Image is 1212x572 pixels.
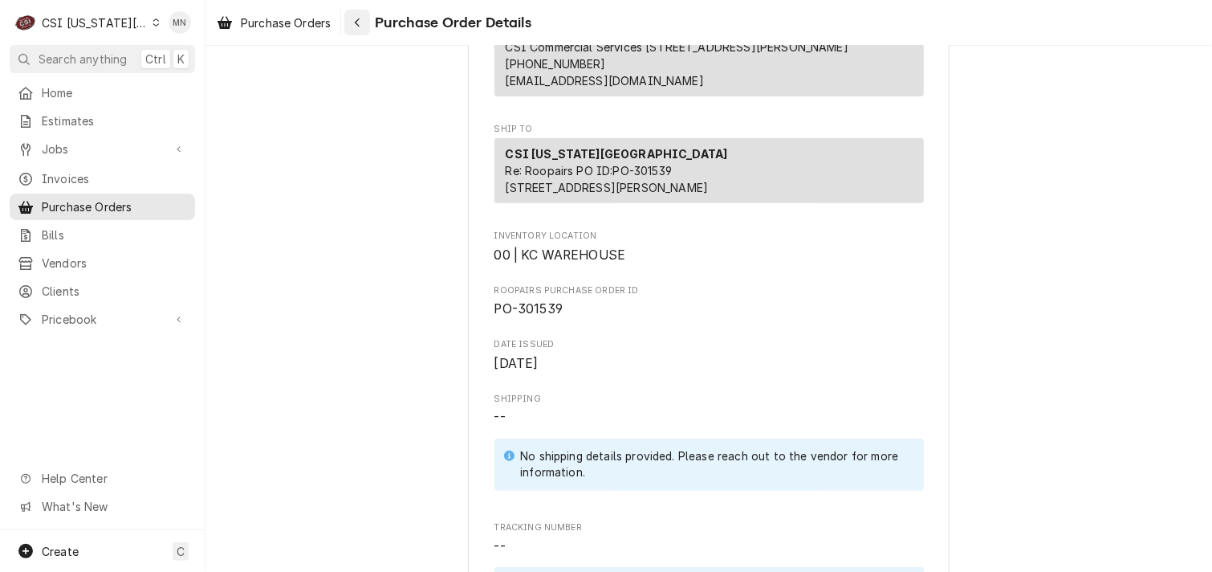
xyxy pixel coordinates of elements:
[10,194,195,220] a: Purchase Orders
[10,165,195,192] a: Invoices
[39,51,127,67] span: Search anything
[494,410,506,425] span: --
[10,222,195,248] a: Bills
[506,181,709,194] span: [STREET_ADDRESS][PERSON_NAME]
[370,12,531,34] span: Purchase Order Details
[42,170,187,187] span: Invoices
[42,84,187,101] span: Home
[42,141,163,157] span: Jobs
[10,306,195,333] a: Go to Pricebook
[494,123,924,136] span: Ship To
[42,470,185,487] span: Help Center
[494,393,924,502] div: Shipping
[42,227,187,243] span: Bills
[494,338,924,351] span: Date Issued
[10,465,195,492] a: Go to Help Center
[520,448,907,481] div: No shipping details provided. Please reach out to the vendor for more information.
[494,301,563,317] span: PO-301539
[145,51,166,67] span: Ctrl
[506,164,673,178] span: Re: Roopairs PO ID: PO-301539
[506,147,728,161] strong: CSI [US_STATE][GEOGRAPHIC_DATA]
[42,545,79,558] span: Create
[42,283,187,300] span: Clients
[177,51,185,67] span: K
[10,278,195,304] a: Clients
[10,108,195,134] a: Estimates
[494,138,924,210] div: Ship To
[42,14,148,31] div: CSI [US_STATE][GEOGRAPHIC_DATA]
[494,230,924,243] span: Inventory Location
[210,10,337,36] a: Purchase Orders
[494,356,539,371] span: [DATE]
[14,11,37,34] div: C
[10,136,195,162] a: Go to Jobs
[42,255,187,272] span: Vendors
[10,45,195,73] button: Search anythingCtrlK
[494,539,506,554] span: --
[10,80,195,106] a: Home
[42,112,187,129] span: Estimates
[494,284,924,297] span: Roopairs Purchase Order ID
[241,14,331,31] span: Purchase Orders
[494,338,924,373] div: Date Issued
[494,393,924,406] span: Shipping
[506,74,704,88] a: [EMAIL_ADDRESS][DOMAIN_NAME]
[169,11,191,34] div: MN
[177,543,185,560] span: C
[494,354,924,374] span: Date Issued
[494,246,924,265] span: Inventory Location
[42,498,185,515] span: What's New
[494,300,924,319] span: Roopairs Purchase Order ID
[169,11,191,34] div: Melissa Nehls's Avatar
[10,250,195,276] a: Vendors
[494,284,924,319] div: Roopairs Purchase Order ID
[494,521,924,534] span: Tracking Number
[506,57,606,71] a: [PHONE_NUMBER]
[494,408,924,502] span: Shipping
[494,138,924,203] div: Ship To
[506,40,848,54] span: CSI Commercial Services [STREET_ADDRESS][PERSON_NAME]
[10,493,195,520] a: Go to What's New
[42,311,163,328] span: Pricebook
[42,198,187,215] span: Purchase Orders
[494,123,924,210] div: Purchase Order Ship To
[14,11,37,34] div: CSI Kansas City's Avatar
[494,247,626,263] span: 00 | KC WAREHOUSE
[344,10,370,35] button: Navigate back
[494,230,924,264] div: Inventory Location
